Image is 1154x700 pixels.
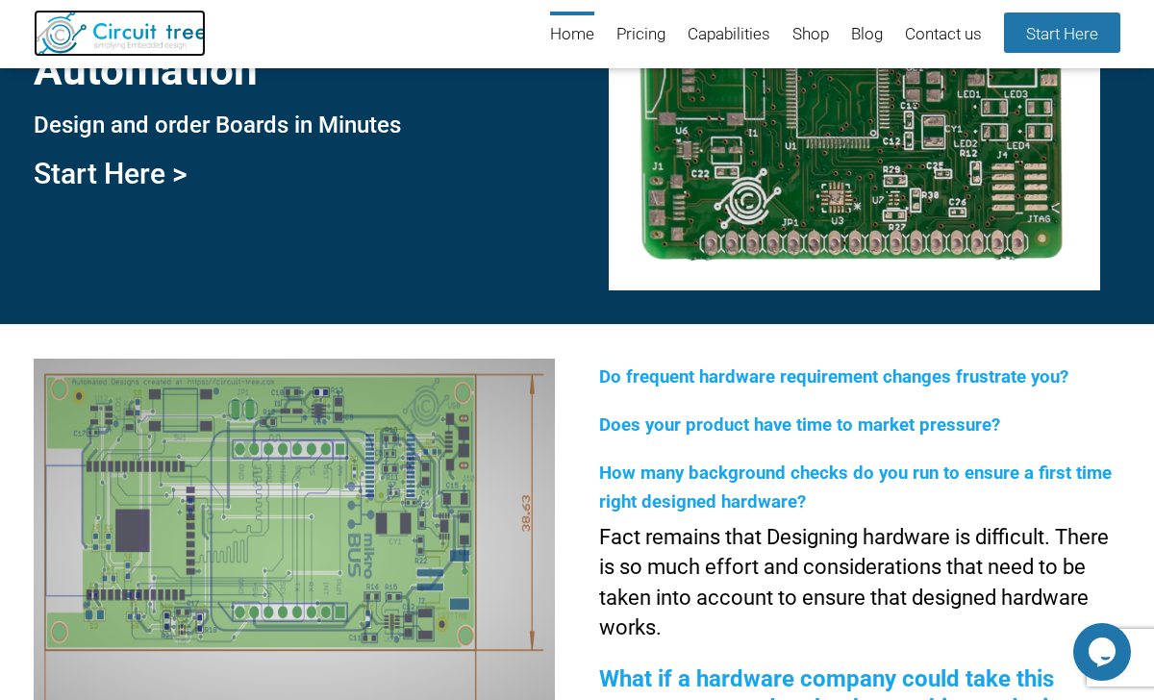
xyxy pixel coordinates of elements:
span: Do frequent hardware requirement changes frustrate you? [599,366,1068,387]
a: Start Here > [34,157,188,190]
a: Home [550,12,594,59]
a: Contact us [905,12,982,59]
p: Fact remains that Designing hardware is difficult. There is so much effort and considerations tha... [599,522,1120,643]
img: Circuit Tree [34,10,206,57]
a: Pricing [616,12,665,59]
a: Start Here [1004,12,1120,53]
span: Does your product have time to market pressure? [599,414,1000,436]
span: How many background checks do you run to ensure a first time right designed hardware? [599,462,1112,512]
a: Blog [851,12,883,59]
h3: Design and order Boards in Minutes [34,112,555,137]
iframe: chat widget [1073,623,1135,681]
a: Shop [792,12,829,59]
a: Capabilities [688,12,770,59]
